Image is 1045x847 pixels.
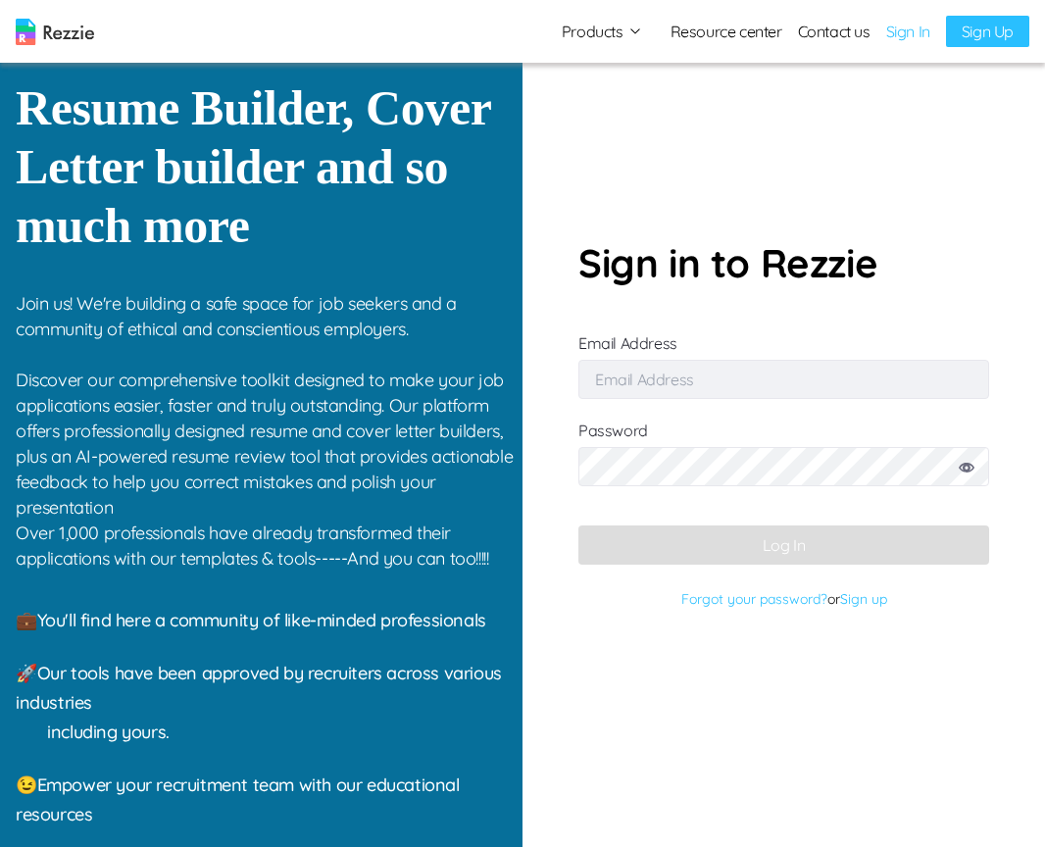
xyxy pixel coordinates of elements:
[578,584,989,614] p: or
[681,590,827,608] a: Forgot your password?
[578,333,989,389] label: Email Address
[16,291,522,521] p: Join us! We're building a safe space for job seekers and a community of ethical and conscientious...
[16,19,94,45] img: logo
[16,773,460,825] span: 😉 Empower your recruitment team with our educational resources
[946,16,1029,47] a: Sign Up
[562,20,643,43] button: Products
[671,20,782,43] a: Resource center
[840,590,887,608] a: Sign up
[578,421,989,506] label: Password
[578,447,989,486] input: Password
[886,20,930,43] a: Sign In
[16,609,486,631] span: 💼 You'll find here a community of like-minded professionals
[16,662,502,743] span: 🚀 Our tools have been approved by recruiters across various industries including yours.
[798,20,871,43] a: Contact us
[578,525,989,565] button: Log In
[578,233,989,292] p: Sign in to Rezzie
[16,78,505,255] p: Resume Builder, Cover Letter builder and so much more
[16,521,522,572] p: Over 1,000 professionals have already transformed their applications with our templates & tools--...
[578,360,989,399] input: Email Address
